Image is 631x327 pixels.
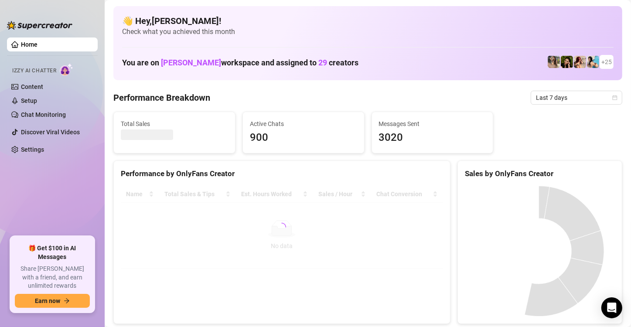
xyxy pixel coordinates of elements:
[465,168,615,180] div: Sales by OnlyFans Creator
[121,119,228,129] span: Total Sales
[15,244,90,261] span: 🎁 Get $100 in AI Messages
[60,63,73,76] img: AI Chatter
[574,56,586,68] img: North (@northnattfree)
[587,56,599,68] img: North (@northnattvip)
[276,221,288,233] span: loading
[601,57,612,67] span: + 25
[21,111,66,118] a: Chat Monitoring
[15,294,90,308] button: Earn nowarrow-right
[7,21,72,30] img: logo-BBDzfeDw.svg
[64,298,70,304] span: arrow-right
[161,58,221,67] span: [PERSON_NAME]
[122,27,614,37] span: Check what you achieved this month
[15,265,90,290] span: Share [PERSON_NAME] with a friend, and earn unlimited rewards
[21,146,44,153] a: Settings
[379,119,486,129] span: Messages Sent
[548,56,560,68] img: emilylou (@emilyylouu)
[21,83,43,90] a: Content
[122,15,614,27] h4: 👋 Hey, [PERSON_NAME] !
[21,129,80,136] a: Discover Viral Videos
[612,95,617,100] span: calendar
[250,119,357,129] span: Active Chats
[21,97,37,104] a: Setup
[536,91,617,104] span: Last 7 days
[121,168,443,180] div: Performance by OnlyFans Creator
[561,56,573,68] img: playfuldimples (@playfuldimples)
[250,129,357,146] span: 900
[21,41,38,48] a: Home
[601,297,622,318] div: Open Intercom Messenger
[122,58,358,68] h1: You are on workspace and assigned to creators
[379,129,486,146] span: 3020
[12,67,56,75] span: Izzy AI Chatter
[35,297,60,304] span: Earn now
[113,92,210,104] h4: Performance Breakdown
[318,58,327,67] span: 29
